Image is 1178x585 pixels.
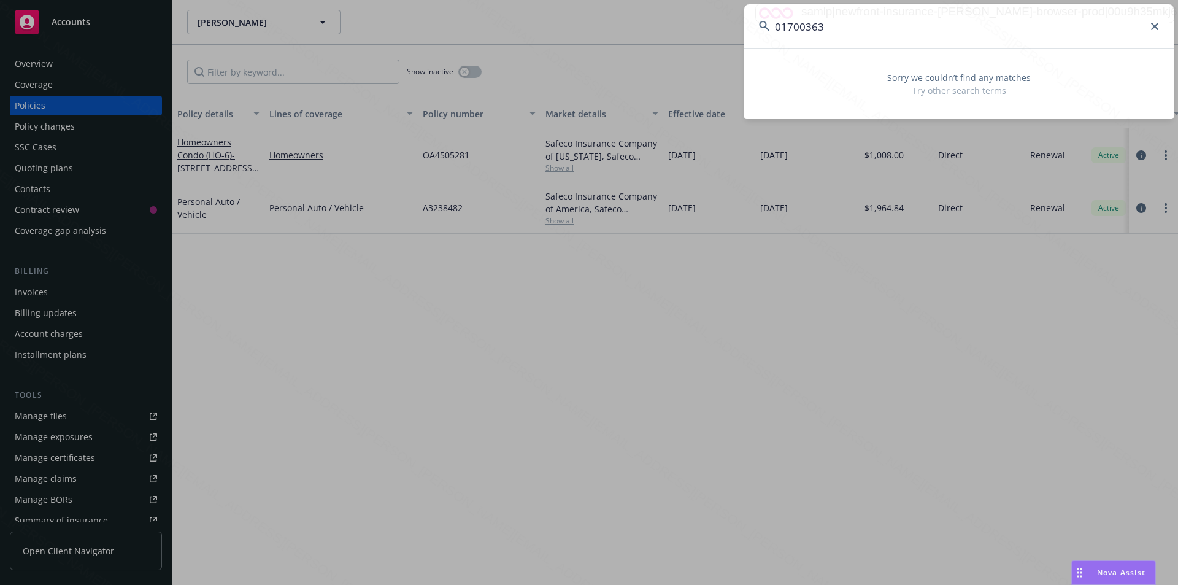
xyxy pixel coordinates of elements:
[759,84,1159,97] span: Try other search terms
[744,4,1174,48] input: Search...
[1097,567,1145,578] span: Nova Assist
[1071,560,1156,585] button: Nova Assist
[1072,561,1087,584] div: Drag to move
[759,71,1159,84] span: Sorry we couldn’t find any matches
